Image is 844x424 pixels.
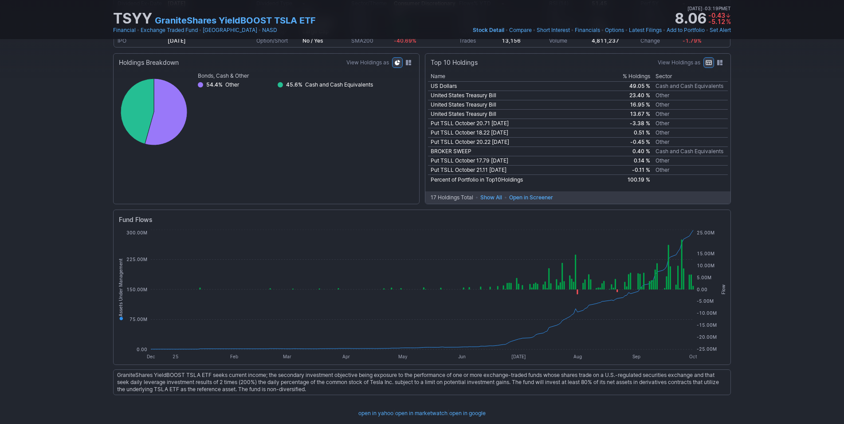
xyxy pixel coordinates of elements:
td: 0.40 % [608,147,652,156]
td: -0.45 % [608,138,652,147]
td: -3.38 % [608,119,652,128]
span: Show All [480,193,502,202]
span: • [571,26,574,35]
tspan: Dec [147,354,155,359]
td: 49.05 % [608,82,652,91]
a: Options [605,26,624,35]
span: • [137,26,140,35]
td: Option/Short [255,36,301,46]
tspan: Oct [689,354,697,359]
th: Sector [653,71,728,82]
b: 4,811,237 [592,37,619,44]
div: 54.4% [206,80,225,89]
td: 13.67 % [608,110,652,119]
td: Other [653,166,728,175]
td: Other [653,119,728,128]
td: Change [639,36,681,46]
tspan: -5.00M [697,298,714,304]
div: GraniteShares YieldBOOST TSLA ETF seeks current income; the secondary investment objective being ... [113,369,731,395]
span: % [726,18,731,25]
td: Other [653,138,728,147]
tspan: Aug [573,354,582,359]
td: Cash and Cash Equivalents [653,82,728,91]
a: Exchange Traded Fund [141,26,198,35]
span: • [663,26,666,35]
tspan: -25.00M [697,346,717,352]
span: Open in Screener [509,193,553,202]
th: Name [428,71,608,82]
td: Put TSLL October 18.22 [DATE] [428,128,608,138]
tspan: Sep [632,354,640,359]
a: Financials [575,26,600,35]
div: Top 10 Holdings [431,58,478,67]
td: | | [358,409,486,418]
a: GraniteShares YieldBOOST TSLA ETF [155,14,316,27]
span: Latest Filings [629,27,662,33]
a: Latest Filings [629,26,662,35]
a: Short Interest [537,26,570,35]
span: Stock Detail [473,27,504,33]
a: Compare [509,26,532,35]
tspan: 5.00M [697,275,711,280]
td: 0.14 % [608,156,652,166]
td: Put TSLL October 20.71 [DATE] [428,119,608,128]
tspan: 15.00M [697,251,714,256]
tspan: Mar [283,354,291,359]
td: Cash and Cash Equivalents [653,147,728,156]
a: Stock Detail [473,26,504,35]
span: • [703,4,705,12]
tspan: 25.00M [697,230,714,235]
a: open in marketwatch [395,409,448,418]
tspan: -10.00M [697,310,717,316]
td: 0.51 % [608,128,652,138]
td: Percent of Portfolio in Top 10 Holdings [428,175,608,185]
strong: 8.06 [675,12,707,26]
tspan: 10.00M [697,263,714,268]
td: US Dollars [428,82,608,91]
span: • [706,26,709,35]
td: 100.19 % [608,175,652,185]
td: Put TSLL October 20.22 [DATE] [428,138,608,147]
div: 17 Holdings Total [431,193,476,202]
span: • [505,26,508,35]
div: 45.6% [286,80,305,89]
td: IPO [116,36,166,46]
td: Other [653,91,728,100]
td: United States Treasury Bill [428,100,608,110]
small: No / Yes [302,37,323,44]
tspan: Apr [342,354,350,359]
span: -1.79% [683,37,702,44]
td: Other [653,110,728,119]
tspan: 25 [173,354,179,359]
td: 16.95 % [608,100,652,110]
tspan: 0.00 [137,347,147,352]
tspan: 75.00M [130,317,147,322]
tspan: Flow [721,285,726,294]
label: View Holdings as [346,58,389,67]
td: United States Treasury Bill [428,91,608,100]
td: 23.40 % [608,91,652,100]
td: Volume [547,36,590,46]
span: • [533,26,536,35]
b: 13,156 [502,37,521,44]
label: View Holdings as [658,58,700,67]
a: Add to Portfolio [667,26,705,35]
tspan: May [398,354,408,359]
td: Put TSLL October 21.11 [DATE] [428,166,608,175]
span: -40.69% [394,37,416,44]
a: open in google [449,409,486,418]
span: -5.12 [708,18,725,25]
td: Other [653,100,728,110]
span: • [625,26,628,35]
div: Cash and Cash Equivalents [305,80,373,89]
tspan: Jun [458,354,466,359]
tspan: ● [118,317,123,321]
span: • [258,26,261,35]
td: United States Treasury Bill [428,110,608,119]
b: [DATE] [168,37,186,44]
a: Financial [113,26,136,35]
tspan: 150.00M [126,287,147,292]
td: SMA200 [349,36,392,46]
td: Trades [457,36,500,46]
h1: TSYY [113,12,152,26]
